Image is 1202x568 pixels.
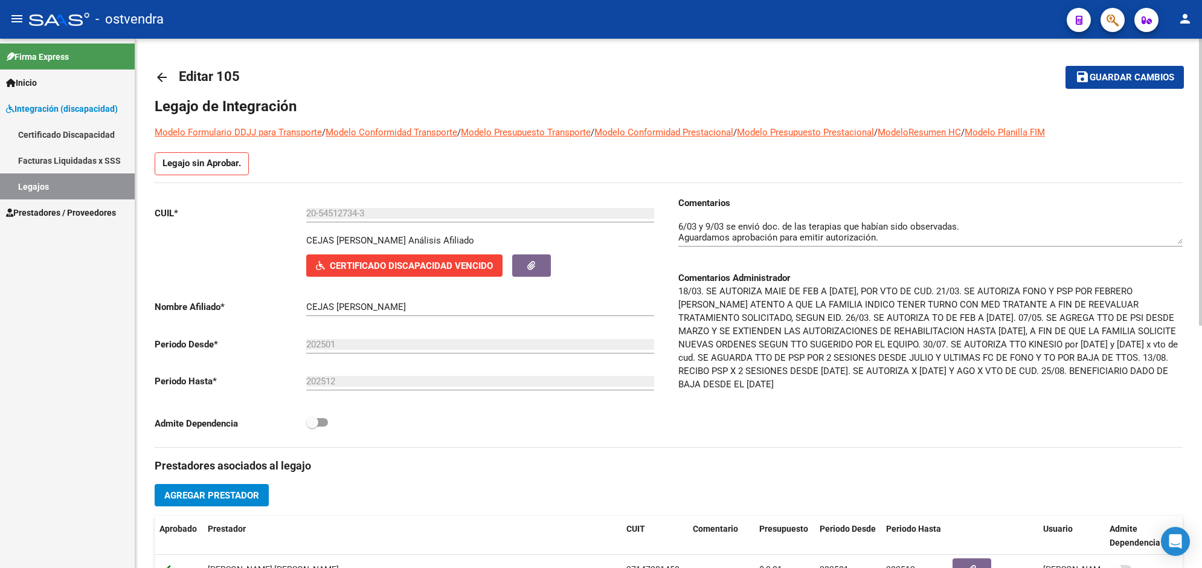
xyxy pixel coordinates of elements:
a: Modelo Conformidad Prestacional [594,127,733,138]
button: Guardar cambios [1065,66,1184,88]
span: Presupuesto [759,524,808,534]
datatable-header-cell: Prestador [203,516,622,556]
datatable-header-cell: CUIT [622,516,688,556]
a: Modelo Conformidad Transporte [326,127,457,138]
datatable-header-cell: Presupuesto [754,516,815,556]
a: Modelo Presupuesto Transporte [461,127,591,138]
span: - ostvendra [95,6,164,33]
span: Certificado Discapacidad Vencido [330,260,493,271]
span: Inicio [6,76,37,89]
p: Periodo Hasta [155,375,306,388]
p: Admite Dependencia [155,417,306,430]
span: Usuario [1043,524,1073,534]
h3: Comentarios Administrador [678,271,1183,285]
span: Periodo Desde [820,524,876,534]
mat-icon: save [1075,69,1090,84]
datatable-header-cell: Periodo Desde [815,516,881,556]
button: Agregar Prestador [155,484,269,506]
span: Prestadores / Proveedores [6,206,116,219]
div: Análisis Afiliado [408,234,474,247]
span: CUIT [626,524,645,534]
a: Modelo Presupuesto Prestacional [737,127,874,138]
h1: Legajo de Integración [155,97,1183,116]
p: Legajo sin Aprobar. [155,152,249,175]
datatable-header-cell: Admite Dependencia [1105,516,1171,556]
a: Modelo Planilla FIM [965,127,1045,138]
button: Certificado Discapacidad Vencido [306,254,503,277]
datatable-header-cell: Comentario [688,516,754,556]
span: Integración (discapacidad) [6,102,118,115]
span: Admite Dependencia [1110,524,1160,547]
p: CEJAS [PERSON_NAME] [306,234,406,247]
h3: Comentarios [678,196,1183,210]
span: Firma Express [6,50,69,63]
p: Nombre Afiliado [155,300,306,314]
p: Periodo Desde [155,338,306,351]
span: Aprobado [159,524,197,534]
a: ModeloResumen HC [878,127,961,138]
mat-icon: arrow_back [155,70,169,85]
mat-icon: person [1178,11,1192,26]
p: CUIL [155,207,306,220]
span: Agregar Prestador [164,490,259,501]
h3: Prestadores asociados al legajo [155,457,1183,474]
datatable-header-cell: Periodo Hasta [881,516,948,556]
mat-icon: menu [10,11,24,26]
div: Open Intercom Messenger [1161,527,1190,556]
datatable-header-cell: Aprobado [155,516,203,556]
span: Periodo Hasta [886,524,941,534]
span: Guardar cambios [1090,73,1174,83]
a: Modelo Formulario DDJJ para Transporte [155,127,322,138]
p: 18/03. SE AUTORIZA MAIE DE FEB A [DATE], POR VTO DE CUD. 21/03. SE AUTORIZA FONO Y PSP POR FEBRER... [678,285,1183,391]
span: Prestador [208,524,246,534]
datatable-header-cell: Usuario [1038,516,1105,556]
span: Comentario [693,524,738,534]
span: Editar 105 [179,69,240,84]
